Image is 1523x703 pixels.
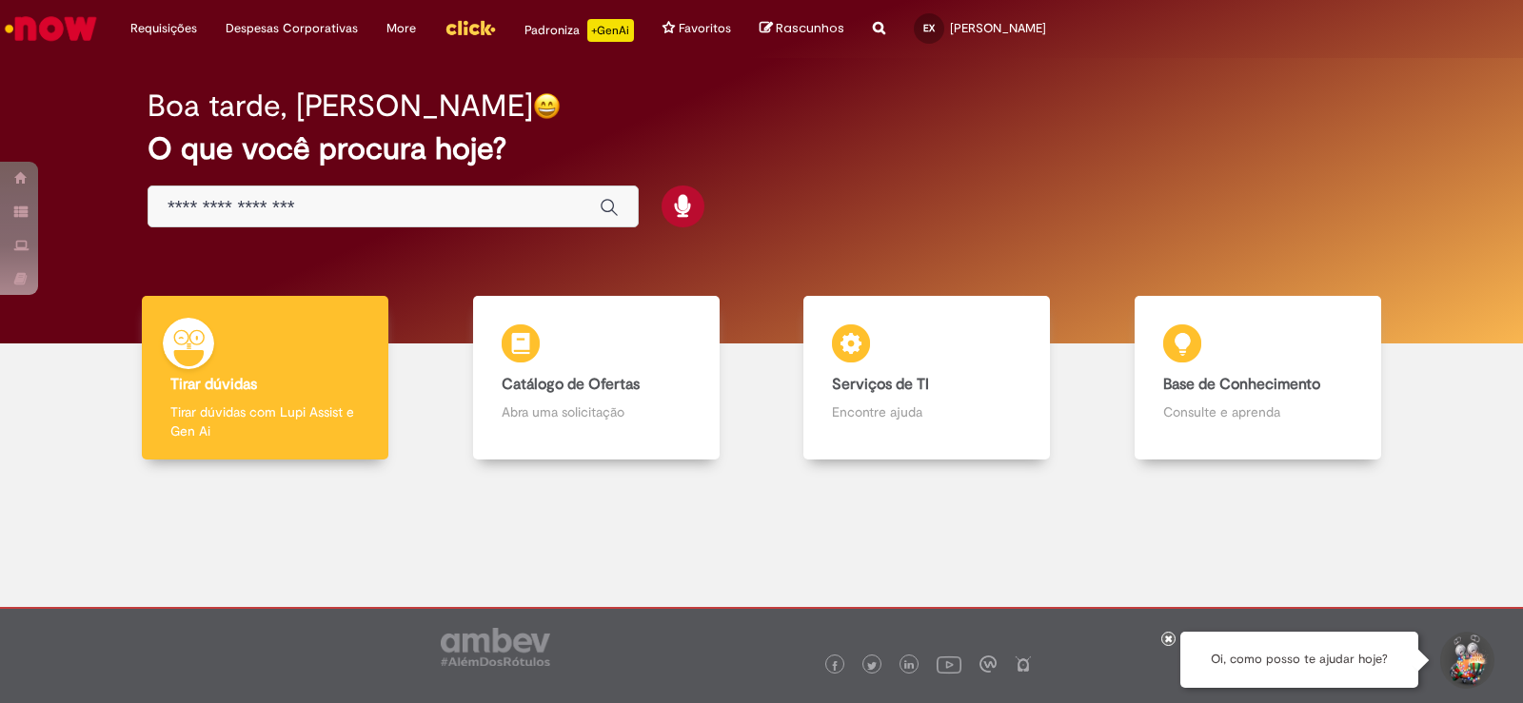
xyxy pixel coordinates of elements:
span: Rascunhos [776,19,844,37]
a: Rascunhos [760,20,844,38]
img: ServiceNow [2,10,100,48]
a: Catálogo de Ofertas Abra uma solicitação [431,296,762,460]
p: +GenAi [587,19,634,42]
img: logo_footer_workplace.png [979,655,997,673]
img: click_logo_yellow_360x200.png [445,13,496,42]
img: logo_footer_naosei.png [1015,655,1032,673]
span: EX [923,22,935,34]
img: logo_footer_twitter.png [867,661,877,671]
b: Base de Conhecimento [1163,375,1320,394]
a: Base de Conhecimento Consulte e aprenda [1093,296,1424,460]
p: Encontre ajuda [832,402,1021,421]
img: happy-face.png [533,92,561,120]
img: logo_footer_facebook.png [830,661,840,671]
span: More [386,19,416,38]
p: Consulte e aprenda [1163,402,1353,421]
p: Tirar dúvidas com Lupi Assist e Gen Ai [170,402,360,440]
img: logo_footer_ambev_rotulo_gray.png [441,628,550,666]
button: Iniciar Conversa de Suporte [1437,632,1494,689]
img: logo_footer_youtube.png [937,652,961,676]
div: Padroniza [524,19,634,42]
a: Serviços de TI Encontre ajuda [761,296,1093,460]
h2: Boa tarde, [PERSON_NAME] [148,89,533,123]
b: Serviços de TI [832,375,929,394]
span: Despesas Corporativas [226,19,358,38]
b: Catálogo de Ofertas [502,375,640,394]
p: Abra uma solicitação [502,402,691,421]
b: Tirar dúvidas [170,375,257,394]
span: Favoritos [679,19,731,38]
img: logo_footer_linkedin.png [904,660,914,672]
a: Tirar dúvidas Tirar dúvidas com Lupi Assist e Gen Ai [100,296,431,460]
h2: O que você procura hoje? [148,132,1375,166]
div: Oi, como posso te ajudar hoje? [1180,632,1418,688]
span: Requisições [130,19,197,38]
span: [PERSON_NAME] [950,20,1046,36]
